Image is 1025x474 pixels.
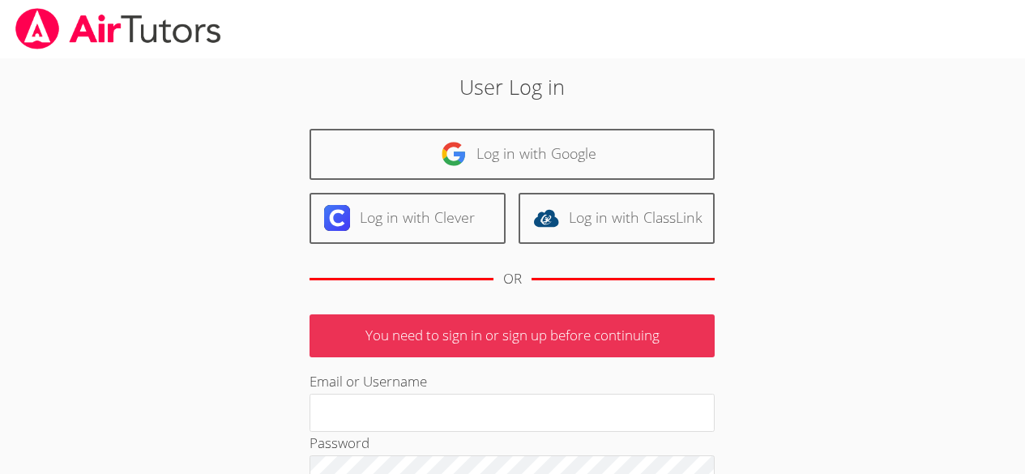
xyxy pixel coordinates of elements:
[310,129,715,180] a: Log in with Google
[503,267,522,291] div: OR
[533,205,559,231] img: classlink-logo-d6bb404cc1216ec64c9a2012d9dc4662098be43eaf13dc465df04b49fa7ab582.svg
[441,141,467,167] img: google-logo-50288ca7cdecda66e5e0955fdab243c47b7ad437acaf1139b6f446037453330a.svg
[14,8,223,49] img: airtutors_banner-c4298cdbf04f3fff15de1276eac7730deb9818008684d7c2e4769d2f7ddbe033.png
[324,205,350,231] img: clever-logo-6eab21bc6e7a338710f1a6ff85c0baf02591cd810cc4098c63d3a4b26e2feb20.svg
[310,314,715,357] p: You need to sign in or sign up before continuing
[310,193,506,244] a: Log in with Clever
[310,433,369,452] label: Password
[310,372,427,391] label: Email or Username
[519,193,715,244] a: Log in with ClassLink
[236,71,789,102] h2: User Log in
